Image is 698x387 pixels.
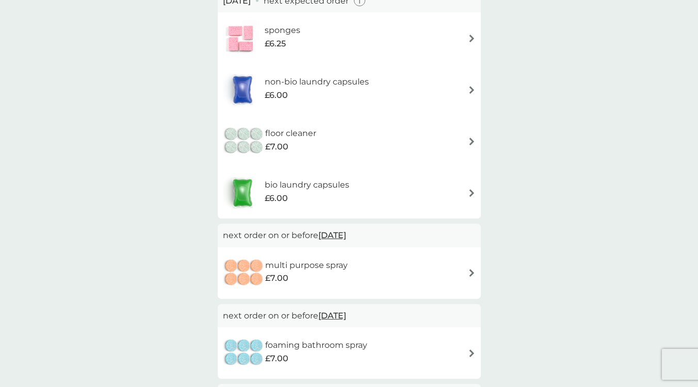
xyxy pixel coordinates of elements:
[265,37,286,51] span: £6.25
[468,138,476,145] img: arrow right
[265,24,300,37] h6: sponges
[265,192,288,205] span: £6.00
[265,352,288,365] span: £7.00
[223,309,476,323] p: next order on or before
[468,189,476,197] img: arrow right
[265,259,348,272] h6: multi purpose spray
[265,178,349,192] h6: bio laundry capsules
[468,349,476,357] img: arrow right
[468,269,476,277] img: arrow right
[265,339,367,352] h6: foaming bathroom spray
[223,335,265,371] img: foaming bathroom spray
[265,75,369,89] h6: non-bio laundry capsules
[468,86,476,94] img: arrow right
[265,127,316,140] h6: floor cleaner
[223,123,265,159] img: floor cleaner
[318,225,346,245] span: [DATE]
[265,89,288,102] span: £6.00
[223,20,259,56] img: sponges
[223,255,265,291] img: multi purpose spray
[265,272,288,285] span: £7.00
[468,35,476,42] img: arrow right
[223,175,262,211] img: bio laundry capsules
[318,306,346,326] span: [DATE]
[223,229,476,242] p: next order on or before
[223,72,262,108] img: non-bio laundry capsules
[265,140,288,154] span: £7.00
